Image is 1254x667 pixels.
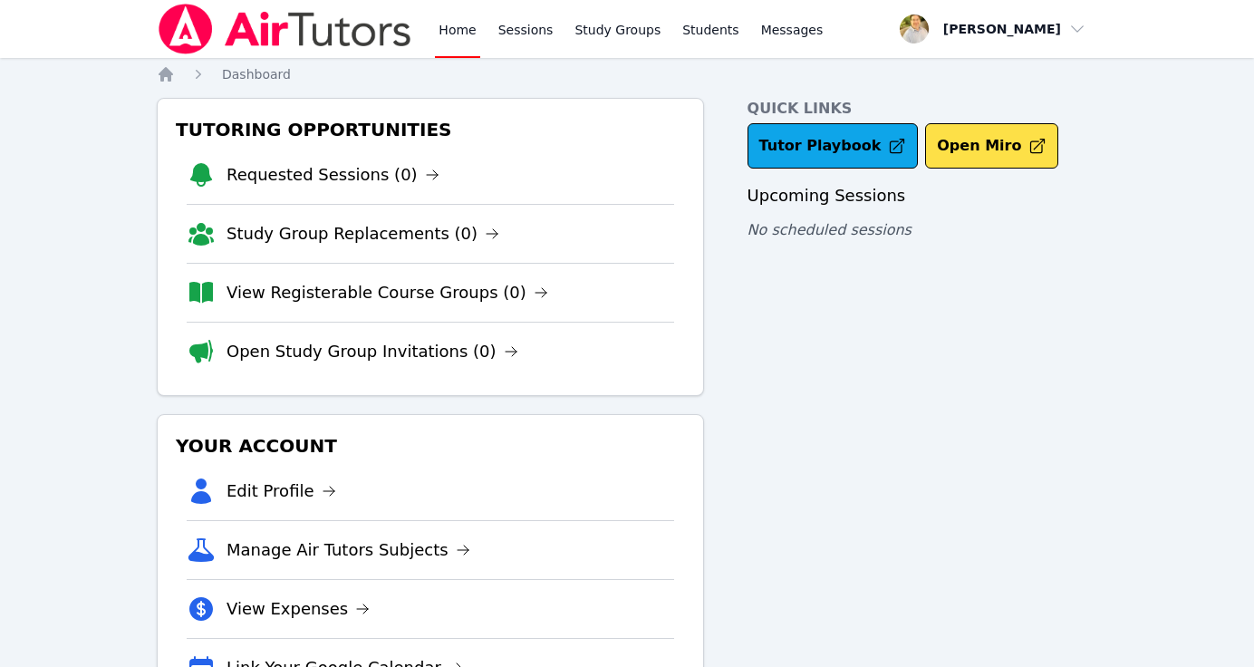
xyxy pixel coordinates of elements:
h3: Tutoring Opportunities [172,113,689,146]
a: Dashboard [222,65,291,83]
a: View Expenses [227,596,370,622]
a: Open Study Group Invitations (0) [227,339,518,364]
a: Tutor Playbook [748,123,919,169]
a: Edit Profile [227,478,336,504]
nav: Breadcrumb [157,65,1097,83]
a: View Registerable Course Groups (0) [227,280,548,305]
img: Air Tutors [157,4,413,54]
a: Requested Sessions (0) [227,162,439,188]
a: Manage Air Tutors Subjects [227,537,470,563]
span: No scheduled sessions [748,221,912,238]
span: Messages [761,21,824,39]
a: Study Group Replacements (0) [227,221,499,246]
span: Dashboard [222,67,291,82]
h3: Upcoming Sessions [748,183,1097,208]
h4: Quick Links [748,98,1097,120]
h3: Your Account [172,430,689,462]
button: Open Miro [925,123,1058,169]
